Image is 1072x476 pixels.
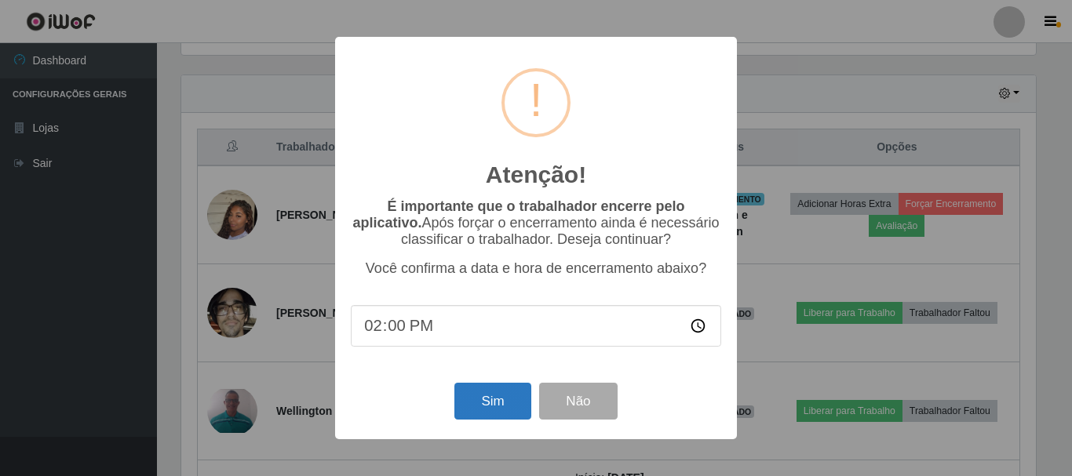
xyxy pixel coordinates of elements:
b: É importante que o trabalhador encerre pelo aplicativo. [352,198,684,231]
h2: Atenção! [486,161,586,189]
p: Você confirma a data e hora de encerramento abaixo? [351,260,721,277]
button: Sim [454,383,531,420]
button: Não [539,383,617,420]
p: Após forçar o encerramento ainda é necessário classificar o trabalhador. Deseja continuar? [351,198,721,248]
